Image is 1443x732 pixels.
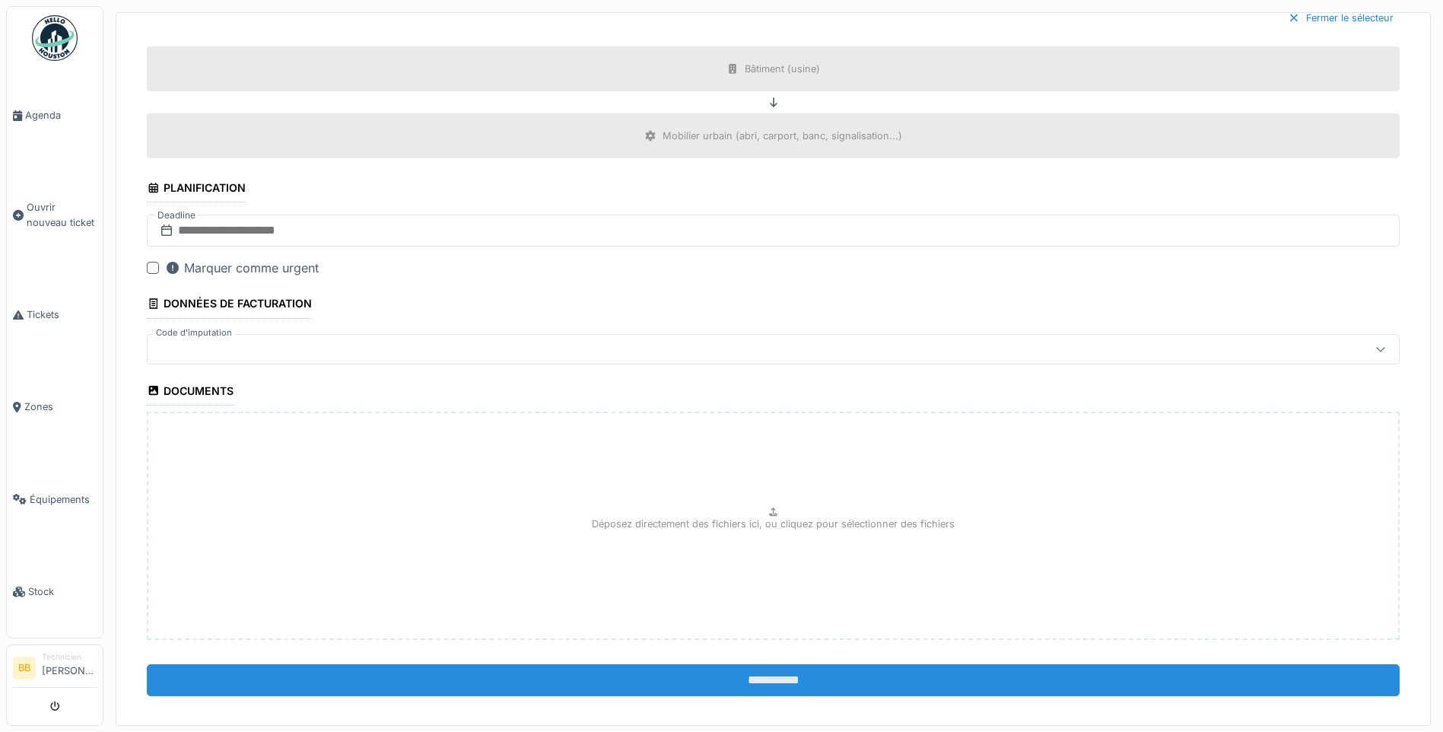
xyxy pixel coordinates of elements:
[153,326,235,339] label: Code d'imputation
[42,651,97,663] div: Technicien
[42,651,97,684] li: [PERSON_NAME]
[7,454,103,546] a: Équipements
[7,269,103,361] a: Tickets
[147,177,246,202] div: Planification
[7,69,103,161] a: Agenda
[165,259,319,277] div: Marquer comme urgent
[147,292,312,318] div: Données de facturation
[147,380,234,406] div: Documents
[27,307,97,322] span: Tickets
[592,517,955,531] p: Déposez directement des fichiers ici, ou cliquez pour sélectionner des fichiers
[156,207,197,224] label: Deadline
[663,129,902,143] div: Mobilier urbain (abri, carport, banc, signalisation...)
[30,492,97,507] span: Équipements
[27,200,97,229] span: Ouvrir nouveau ticket
[7,361,103,453] a: Zones
[13,651,97,688] a: BB Technicien[PERSON_NAME]
[745,62,820,76] div: Bâtiment (usine)
[25,108,97,123] span: Agenda
[28,584,97,599] span: Stock
[7,161,103,269] a: Ouvrir nouveau ticket
[7,546,103,638] a: Stock
[1282,8,1400,28] div: Fermer le sélecteur
[24,399,97,414] span: Zones
[32,15,78,61] img: Badge_color-CXgf-gQk.svg
[13,657,36,679] li: BB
